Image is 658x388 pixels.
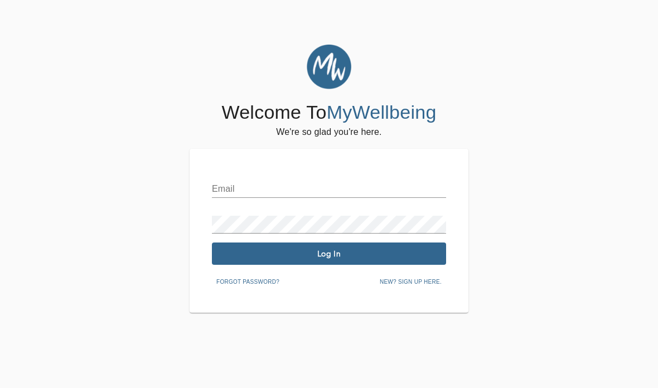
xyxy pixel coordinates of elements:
[375,274,446,290] button: New? Sign up here.
[276,124,381,140] h6: We're so glad you're here.
[380,277,442,287] span: New? Sign up here.
[307,45,351,89] img: MyWellbeing
[327,101,437,123] span: MyWellbeing
[212,243,446,265] button: Log In
[212,277,284,285] a: Forgot password?
[216,277,279,287] span: Forgot password?
[212,274,284,290] button: Forgot password?
[221,101,436,124] h4: Welcome To
[216,249,442,259] span: Log In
